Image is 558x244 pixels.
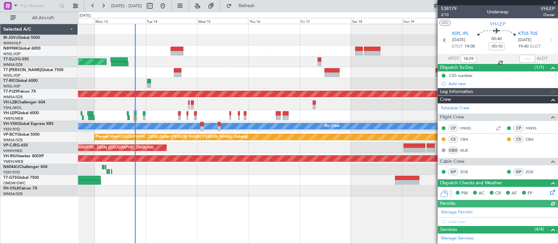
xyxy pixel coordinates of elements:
span: 9H-VSLK [3,187,19,191]
div: OBX [448,147,459,154]
span: 2/10 [441,12,457,18]
span: VH-LEP [490,21,506,27]
button: Refresh [223,1,262,11]
a: T7-ELLYG-550 [3,57,29,61]
span: T7-GTS [3,176,17,180]
a: T7-PJ29Falcon 7X [3,90,36,94]
span: Dispatch To-Dos [440,64,473,71]
span: CR [495,190,501,197]
span: VH-VSK [3,122,18,126]
button: UTC [439,20,451,26]
a: WMSA/SZB [3,62,23,67]
a: N604AUChallenger 604 [3,165,47,169]
span: N604AU [3,165,19,169]
span: T7-RIC [3,79,15,83]
a: Manage Services [441,235,474,242]
div: Tue 14 [145,18,197,24]
span: Cabin Crew [440,158,465,165]
div: [DATE] [79,13,91,19]
a: YMEN/MEB [3,159,23,164]
a: OMDW/DWC [3,181,26,186]
span: Refresh [233,4,261,8]
a: ZOE [526,169,540,175]
span: Owner [541,12,555,18]
div: Planned Maint [GEOGRAPHIC_DATA] ([GEOGRAPHIC_DATA] Intl) [44,143,154,153]
span: KTUS TUS [518,31,537,37]
span: 19:00 [465,43,475,50]
span: T7-ELLY [3,57,18,61]
span: (4/4) [534,226,544,233]
div: No Crew [325,121,340,131]
span: [DATE] [518,37,532,43]
a: VP-CJRG-650 [3,144,28,147]
a: HWIG [526,125,540,131]
a: WSSL/XSP [3,84,21,89]
a: ZOE [460,169,475,175]
span: AC [479,190,484,197]
div: Wed 15 [197,18,248,24]
div: CID number [449,73,473,78]
a: VP-BCYGlobal 5000 [3,133,40,137]
a: T7-RICGlobal 6000 [3,79,38,83]
span: PM [461,190,468,197]
button: All Aircraft [7,13,71,23]
span: T7-PJ29 [3,90,18,94]
div: CP [513,125,524,132]
a: WMSA/SZB [3,191,23,196]
a: WSSL/XSP [3,73,21,78]
span: ETOT [452,43,463,50]
span: 19:40 [518,43,529,50]
a: WIHH/HLP [3,41,21,46]
span: AF [512,190,517,197]
a: N8998KGlobal 6000 [3,47,41,51]
span: ALDT [537,55,548,62]
a: M-JGVJGlobal 5000 [3,36,40,40]
div: Thu 16 [248,18,299,24]
div: Add new [448,81,555,86]
div: Underway [487,9,509,16]
span: 538179 [441,5,457,12]
span: All Aircraft [17,16,69,20]
input: Trip Number [20,1,58,11]
span: VHLEP [541,5,555,12]
a: VH-L2BChallenger 604 [3,100,45,104]
span: [DATE] - [DATE] [111,3,142,9]
a: VH-VSKGlobal Express XRS [3,122,54,126]
a: Schedule Crew [441,105,469,112]
div: Fri 17 [300,18,351,24]
a: 9H-VSLKFalcon 7X [3,187,37,191]
a: WMSA/SZB [3,95,23,99]
span: Services [440,226,457,234]
a: CBA [460,136,475,142]
span: N8998K [3,47,18,51]
a: T7-GTSGlobal 7500 [3,176,39,180]
div: ISP [448,168,459,175]
a: WSSL/XSP [3,52,21,56]
a: VH-RIUHawker 800XP [3,154,44,158]
div: CS [448,136,459,143]
div: CP [448,125,459,132]
div: ISP [513,168,524,175]
span: VP-CJR [3,144,17,147]
a: MJE [460,147,475,153]
a: YSSY/SYD [3,127,20,132]
span: VH-RIU [3,154,17,158]
a: YSHL/WOL [3,105,22,110]
a: T7-[PERSON_NAME]Global 7500 [3,68,63,72]
div: CS [513,136,524,143]
div: Mon 13 [94,18,145,24]
a: VHHH/HKG [3,148,23,153]
a: VH-LEPGlobal 6000 [3,111,39,115]
span: VH-L2B [3,100,17,104]
a: YMEN/MEB [3,116,23,121]
span: KIPL IPL [452,31,469,37]
span: Crew [440,96,451,103]
span: T7-[PERSON_NAME] [3,68,41,72]
a: WMSA/SZB [3,138,23,143]
span: ELDT [530,43,541,50]
span: (1/1) [534,64,544,71]
span: [DATE] [452,37,465,43]
a: HWIG [460,125,475,131]
span: VP-BCY [3,133,17,137]
div: Sun 19 [402,18,454,24]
